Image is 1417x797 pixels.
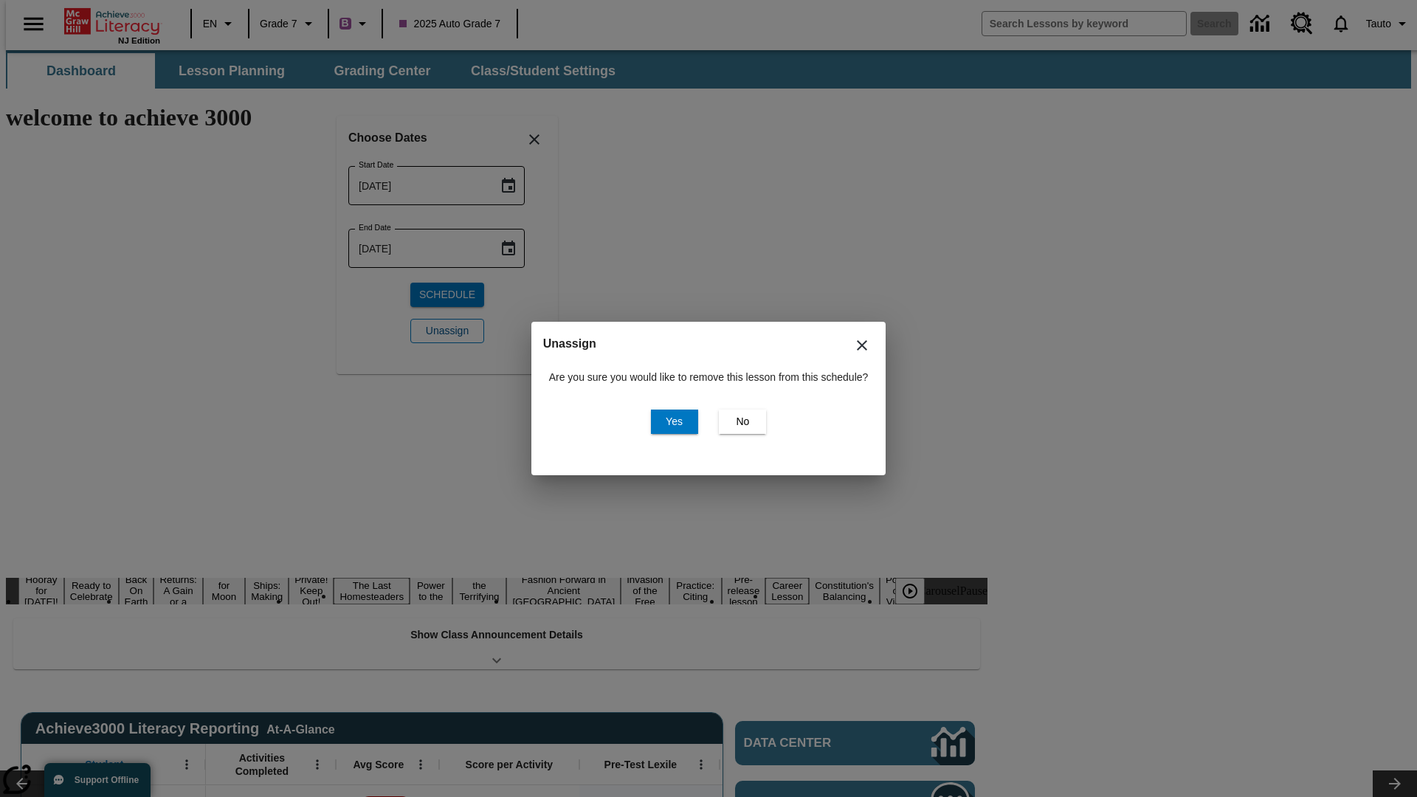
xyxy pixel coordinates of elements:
button: Close [844,328,880,363]
span: Yes [666,414,683,429]
button: No [719,410,766,434]
p: Are you sure you would like to remove this lesson from this schedule? [549,370,869,385]
h2: Unassign [543,334,875,354]
body: Maximum 600 characters Press Escape to exit toolbar Press Alt + F10 to reach toolbar [6,12,216,25]
button: Yes [651,410,698,434]
span: No [736,414,749,429]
